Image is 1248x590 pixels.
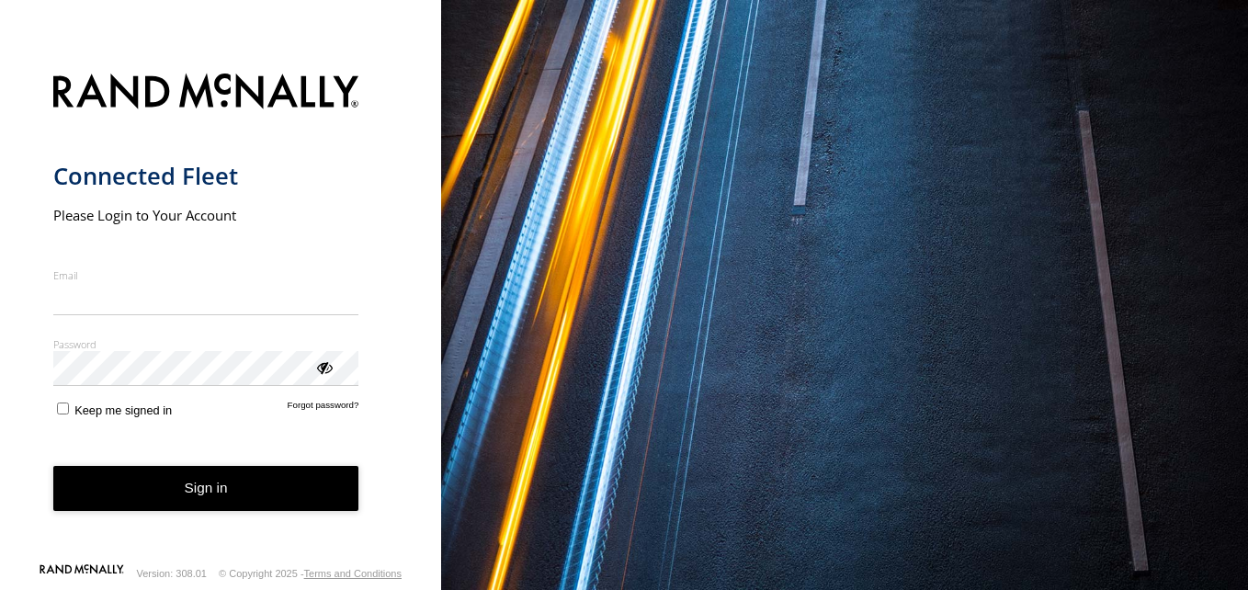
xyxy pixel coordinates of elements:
[53,337,359,351] label: Password
[53,70,359,117] img: Rand McNally
[53,161,359,191] h1: Connected Fleet
[53,206,359,224] h2: Please Login to Your Account
[74,403,172,417] span: Keep me signed in
[57,403,69,414] input: Keep me signed in
[53,268,359,282] label: Email
[137,568,207,579] div: Version: 308.01
[288,400,359,417] a: Forgot password?
[304,568,402,579] a: Terms and Conditions
[53,62,389,562] form: main
[314,357,333,376] div: ViewPassword
[53,466,359,511] button: Sign in
[40,564,124,583] a: Visit our Website
[219,568,402,579] div: © Copyright 2025 -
